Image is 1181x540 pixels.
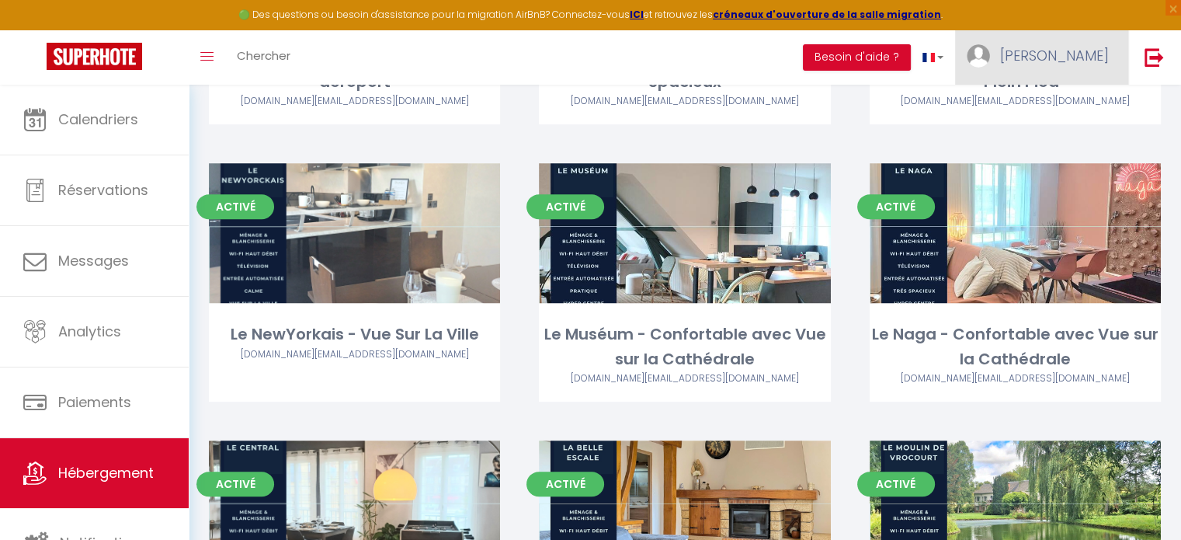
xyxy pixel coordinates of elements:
[526,194,604,219] span: Activé
[526,472,604,496] span: Activé
[967,44,990,68] img: ...
[630,8,644,21] a: ICI
[209,94,500,109] div: Airbnb
[196,472,274,496] span: Activé
[870,94,1161,109] div: Airbnb
[539,371,830,386] div: Airbnb
[58,251,129,270] span: Messages
[225,30,302,85] a: Chercher
[209,347,500,362] div: Airbnb
[196,194,274,219] span: Activé
[713,8,941,21] a: créneaux d'ouverture de la salle migration
[955,30,1128,85] a: ... [PERSON_NAME]
[12,6,59,53] button: Ouvrir le widget de chat LiveChat
[857,194,935,219] span: Activé
[1145,47,1164,67] img: logout
[237,47,290,64] span: Chercher
[803,44,911,71] button: Besoin d'aide ?
[1000,46,1109,65] span: [PERSON_NAME]
[857,472,935,496] span: Activé
[47,43,142,70] img: Super Booking
[539,322,830,371] div: Le Muséum - Confortable avec Vue sur la Cathédrale
[58,180,148,200] span: Réservations
[209,322,500,347] div: Le NewYorkais - Vue Sur La Ville
[58,322,121,341] span: Analytics
[870,322,1161,371] div: Le Naga - Confortable avec Vue sur la Cathédrale
[870,371,1161,386] div: Airbnb
[58,392,131,412] span: Paiements
[58,110,138,129] span: Calendriers
[539,94,830,109] div: Airbnb
[58,463,154,483] span: Hébergement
